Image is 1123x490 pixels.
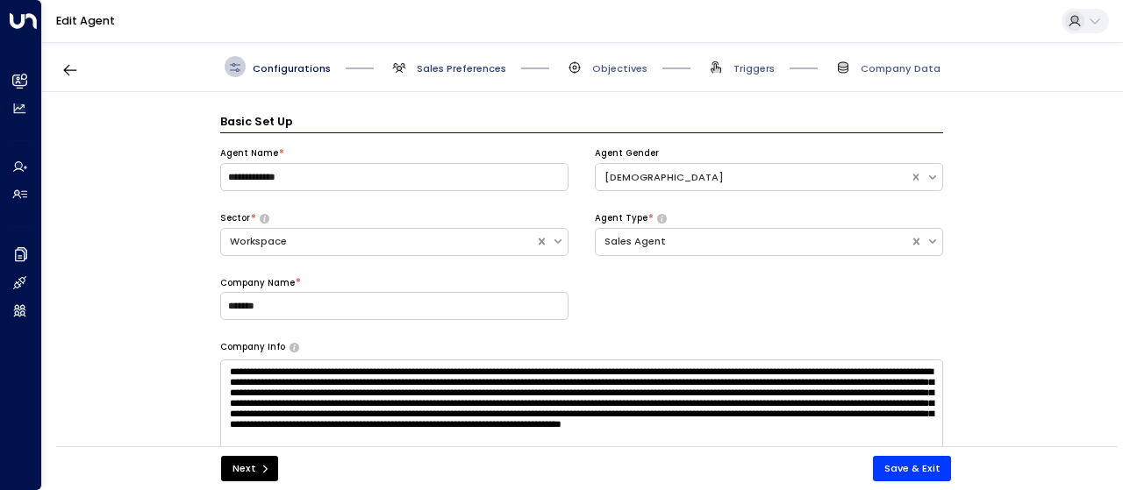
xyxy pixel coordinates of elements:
[220,341,285,353] label: Company Info
[595,212,647,224] label: Agent Type
[604,234,901,249] div: Sales Agent
[230,234,526,249] div: Workspace
[290,343,299,352] button: Provide a brief overview of your company, including your industry, products or services, and any ...
[260,214,269,223] button: Select whether your copilot will handle inquiries directly from leads or from brokers representin...
[657,214,667,223] button: Select whether your copilot will handle inquiries directly from leads or from brokers representin...
[861,61,941,75] span: Company Data
[595,147,659,160] label: Agent Gender
[220,147,278,160] label: Agent Name
[220,212,250,224] label: Sector
[253,61,331,75] span: Configurations
[417,61,506,75] span: Sales Preferences
[604,170,901,185] div: [DEMOGRAPHIC_DATA]
[873,456,952,481] button: Save & Exit
[220,113,943,133] h3: Basic Set Up
[733,61,775,75] span: Triggers
[56,13,115,28] a: Edit Agent
[220,277,295,289] label: Company Name
[221,456,278,481] button: Next
[592,61,647,75] span: Objectives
